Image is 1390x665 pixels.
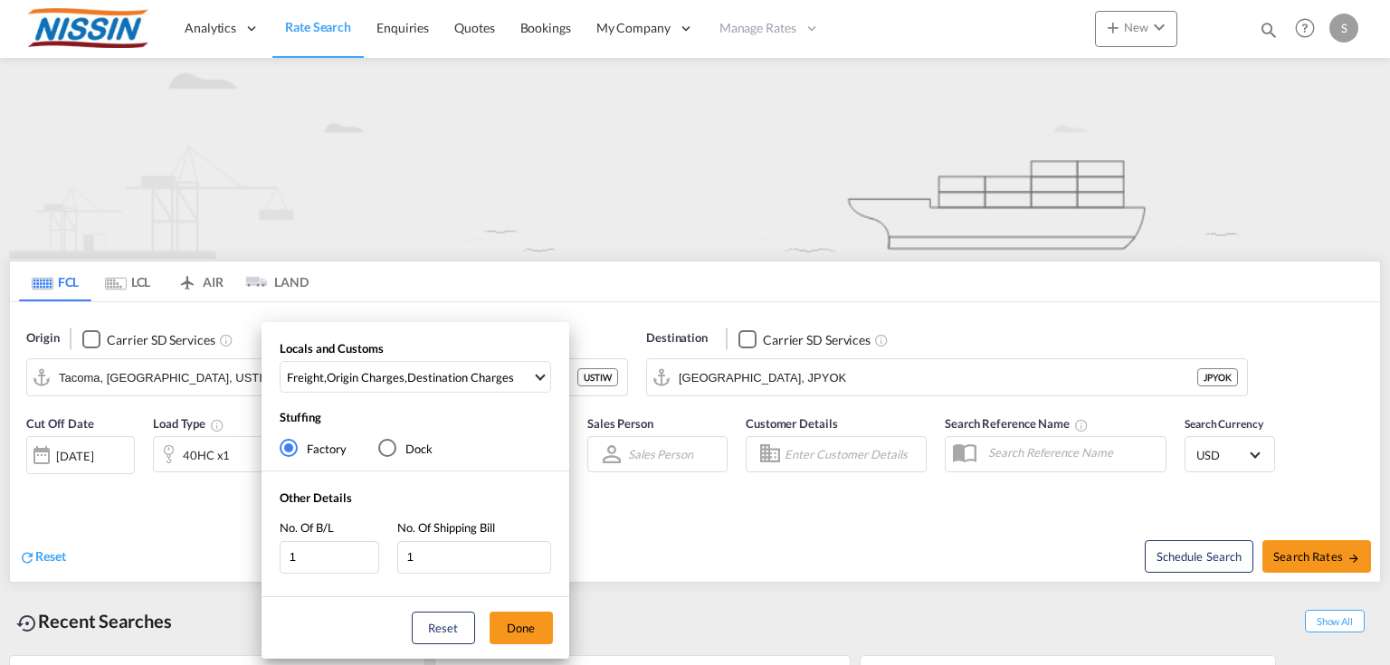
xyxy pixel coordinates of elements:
md-radio-button: Factory [280,439,347,457]
span: , , [287,369,532,385]
div: Origin Charges [327,369,405,385]
button: Done [490,612,553,644]
span: No. Of Shipping Bill [397,520,495,535]
span: Other Details [280,490,352,505]
span: No. Of B/L [280,520,334,535]
input: No. Of Shipping Bill [397,541,551,574]
button: Reset [412,612,475,644]
md-select: Select Locals and Customs: Freight, Origin Charges, Destination Charges [280,361,551,393]
md-radio-button: Dock [378,439,433,457]
span: Stuffing [280,410,321,424]
div: Destination Charges [407,369,514,385]
input: No. Of B/L [280,541,379,574]
div: Freight [287,369,324,385]
span: Locals and Customs [280,341,384,356]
